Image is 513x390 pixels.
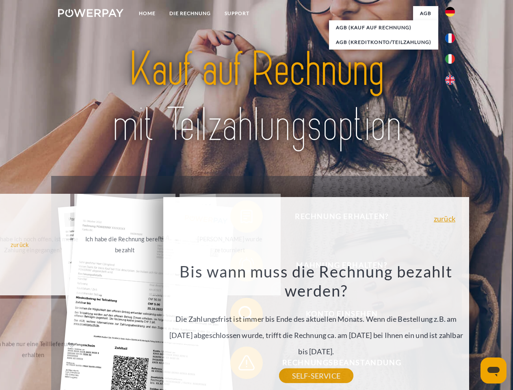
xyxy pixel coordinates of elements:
iframe: Schaltfläche zum Öffnen des Messaging-Fensters [481,357,507,383]
a: zurück [434,215,455,222]
a: agb [413,6,438,21]
a: AGB (Kauf auf Rechnung) [329,20,438,35]
div: Die Zahlungsfrist ist immer bis Ende des aktuellen Monats. Wenn die Bestellung z.B. am [DATE] abg... [168,262,464,376]
a: SELF-SERVICE [279,368,353,383]
img: logo-powerpay-white.svg [58,9,123,17]
img: en [445,75,455,85]
img: title-powerpay_de.svg [78,39,435,156]
div: Ich habe die Rechnung bereits bezahlt [79,234,171,256]
a: DIE RECHNUNG [162,6,218,21]
a: Home [132,6,162,21]
img: it [445,54,455,64]
a: SUPPORT [218,6,256,21]
h3: Bis wann muss die Rechnung bezahlt werden? [168,262,464,301]
img: fr [445,33,455,43]
a: AGB (Kreditkonto/Teilzahlung) [329,35,438,50]
img: de [445,7,455,17]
